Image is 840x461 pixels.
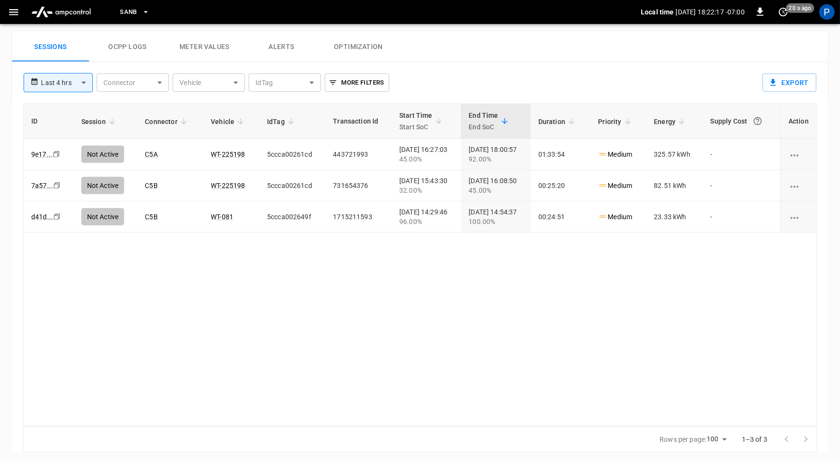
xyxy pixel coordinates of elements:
div: [DATE] 18:00:57 [469,145,522,164]
div: [DATE] 14:54:37 [469,207,522,226]
td: 5ccca00261cd [259,170,325,201]
td: 00:24:51 [531,201,591,233]
button: Ocpp logs [89,31,166,62]
a: C5A [145,150,157,158]
span: SanB [120,7,137,18]
span: 20 s ago [786,3,815,13]
a: d41d... [31,213,53,221]
div: copy [52,212,62,222]
td: 01:33:54 [531,139,591,170]
a: WT-081 [211,213,233,221]
span: Duration [538,116,578,127]
p: Medium [598,181,632,191]
img: ampcontrol.io logo [27,3,95,21]
div: copy [52,180,62,191]
button: The cost of your charging session based on your supply rates [749,112,766,130]
td: 443721993 [325,139,392,170]
td: 00:25:20 [531,170,591,201]
div: Not Active [81,146,125,163]
td: 5ccca002649f [259,201,325,233]
div: 45.00% [399,154,453,164]
p: Start SoC [399,121,433,133]
p: Rows per page: [660,435,706,444]
span: Connector [145,116,190,127]
a: 7a57... [31,182,53,189]
div: Supply Cost [711,112,773,130]
div: [DATE] 16:08:50 [469,176,522,195]
td: 23.33 kWh [646,201,702,233]
table: sessions table [24,104,816,233]
div: charging session options [789,150,809,159]
span: IdTag [267,116,297,127]
div: charging session options [789,181,809,190]
a: C5B [145,213,157,221]
div: [DATE] 16:27:03 [399,145,453,164]
span: Session [81,116,118,127]
button: More Filters [325,74,389,92]
td: - [703,139,780,170]
p: Local time [641,7,674,17]
td: 731654376 [325,170,392,201]
span: End TimeEnd SoC [469,110,510,133]
div: Not Active [81,208,125,225]
td: - [703,201,780,233]
td: 1715211593 [325,201,392,233]
button: Optimization [320,31,397,62]
div: 100 [707,432,730,446]
button: Alerts [243,31,320,62]
button: SanB [116,3,153,22]
td: - [703,170,780,201]
th: Transaction Id [325,104,392,139]
div: copy [52,149,62,160]
a: C5B [145,182,157,189]
button: set refresh interval [776,4,791,20]
p: [DATE] 18:22:17 -07:00 [676,7,745,17]
td: 325.57 kWh [646,139,702,170]
a: WT-225198 [211,182,245,189]
th: ID [24,104,74,139]
div: charging session options [789,212,809,222]
button: Sessions [12,31,89,62]
p: Medium [598,212,632,222]
p: End SoC [469,121,498,133]
span: Start TimeStart SoC [399,110,445,133]
span: Priority [598,116,634,127]
div: profile-icon [819,4,835,20]
div: Not Active [81,177,125,194]
p: 1–3 of 3 [742,435,767,444]
td: 5ccca00261cd [259,139,325,170]
p: Medium [598,150,632,160]
div: End Time [469,110,498,133]
span: Energy [654,116,688,127]
div: Start Time [399,110,433,133]
div: [DATE] 14:29:46 [399,207,453,226]
div: 45.00% [469,186,522,195]
div: [DATE] 15:43:30 [399,176,453,195]
div: 92.00% [469,154,522,164]
div: 96.00% [399,217,453,226]
td: 82.51 kWh [646,170,702,201]
span: Vehicle [211,116,247,127]
button: Meter Values [166,31,243,62]
div: 32.00% [399,186,453,195]
a: 9e17... [31,150,52,158]
th: Action [780,104,816,139]
div: Last 4 hrs [41,74,93,92]
div: sessions table [23,103,817,426]
button: Export [763,74,816,92]
a: WT-225198 [211,150,245,158]
div: 100.00% [469,217,522,226]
